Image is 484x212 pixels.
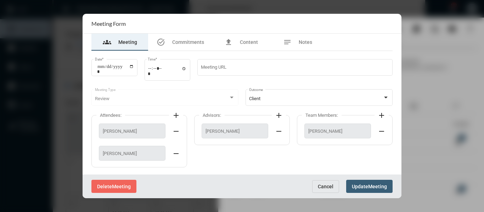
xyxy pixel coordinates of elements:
mat-icon: remove [172,149,180,158]
mat-icon: add [275,111,283,120]
span: Delete [97,184,112,189]
mat-icon: add [172,111,180,120]
mat-icon: remove [172,127,180,136]
mat-icon: remove [275,127,283,136]
span: Content [240,39,258,45]
button: Cancel [312,180,339,193]
span: [PERSON_NAME] [308,128,367,134]
span: Meeting [112,184,131,189]
span: Client [249,96,260,101]
span: [PERSON_NAME] [206,128,264,134]
span: [PERSON_NAME] [103,151,162,156]
button: DeleteMeeting [91,180,136,193]
span: Commitments [172,39,204,45]
h2: Meeting Form [91,20,126,27]
label: Attendees: [96,113,125,118]
mat-icon: notes [283,38,292,46]
span: Meeting [118,39,137,45]
label: Advisors: [199,113,225,118]
mat-icon: file_upload [224,38,233,46]
span: Update [352,184,368,189]
mat-icon: add [377,111,386,120]
mat-icon: task_alt [157,38,165,46]
span: Review [95,96,109,101]
span: [PERSON_NAME] [103,128,162,134]
button: UpdateMeeting [346,180,393,193]
span: Cancel [318,184,333,189]
span: Meeting [368,184,387,189]
mat-icon: remove [377,127,386,136]
label: Team Members: [302,113,342,118]
mat-icon: groups [103,38,111,46]
span: Notes [299,39,312,45]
